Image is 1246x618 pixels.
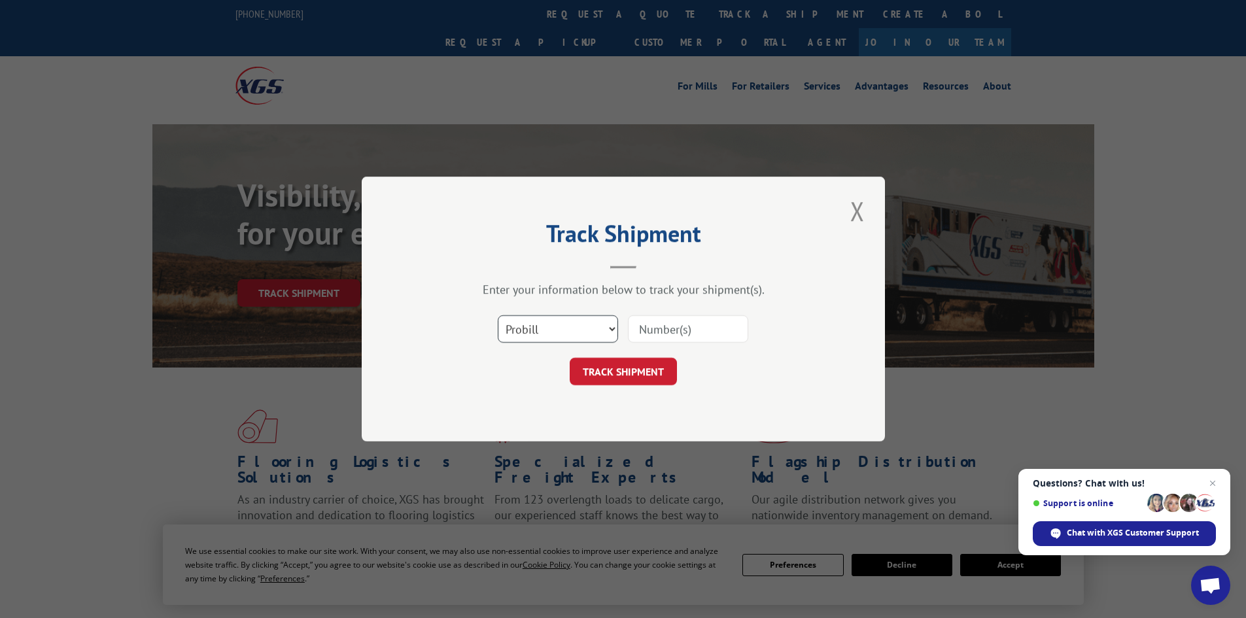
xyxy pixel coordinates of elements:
[846,193,869,229] button: Close modal
[427,224,820,249] h2: Track Shipment
[1191,566,1230,605] a: Open chat
[1067,527,1199,539] span: Chat with XGS Customer Support
[628,315,748,343] input: Number(s)
[1033,478,1216,489] span: Questions? Chat with us!
[1033,521,1216,546] span: Chat with XGS Customer Support
[1033,498,1143,508] span: Support is online
[570,358,677,385] button: TRACK SHIPMENT
[427,282,820,297] div: Enter your information below to track your shipment(s).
